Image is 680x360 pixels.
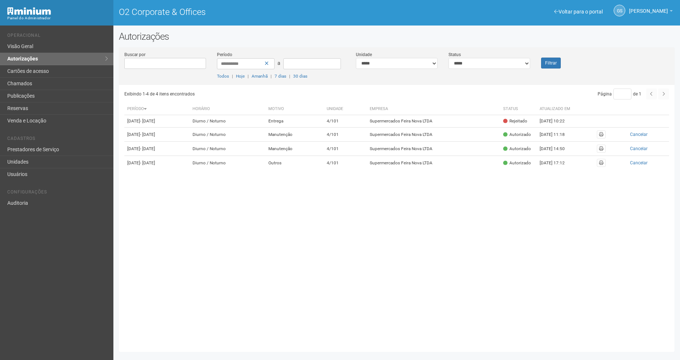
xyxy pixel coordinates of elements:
[500,103,537,115] th: Status
[324,142,367,156] td: 4/101
[124,156,190,170] td: [DATE]
[367,115,500,128] td: Supermercados Feira Nova LTDA
[367,142,500,156] td: Supermercados Feira Nova LTDA
[140,118,155,124] span: - [DATE]
[124,115,190,128] td: [DATE]
[275,74,286,79] a: 7 dias
[232,74,233,79] span: |
[217,74,229,79] a: Todos
[293,74,307,79] a: 30 dias
[190,142,265,156] td: Diurno / Noturno
[356,51,372,58] label: Unidade
[140,160,155,165] span: - [DATE]
[503,118,527,124] div: Rejeitado
[248,74,249,79] span: |
[611,145,666,153] button: Cancelar
[140,132,155,137] span: - [DATE]
[7,15,108,21] div: Painel do Administrador
[503,160,531,166] div: Autorizado
[252,74,268,79] a: Amanhã
[629,1,668,14] span: Gabriela Souza
[629,9,673,15] a: [PERSON_NAME]
[236,74,245,79] a: Hoje
[324,128,367,142] td: 4/101
[541,58,561,69] button: Filtrar
[537,115,577,128] td: [DATE] 10:22
[124,103,190,115] th: Período
[611,130,666,138] button: Cancelar
[7,7,51,15] img: Minium
[324,103,367,115] th: Unidade
[140,146,155,151] span: - [DATE]
[124,89,395,99] div: Exibindo 1-4 de 4 itens encontrados
[124,128,190,142] td: [DATE]
[190,128,265,142] td: Diurno / Noturno
[611,159,666,167] button: Cancelar
[265,128,324,142] td: Manutenção
[271,74,272,79] span: |
[190,115,265,128] td: Diurno / Noturno
[448,51,461,58] label: Status
[367,103,500,115] th: Empresa
[367,128,500,142] td: Supermercados Feira Nova LTDA
[265,115,324,128] td: Entrega
[7,33,108,40] li: Operacional
[554,9,603,15] a: Voltar para o portal
[324,115,367,128] td: 4/101
[265,156,324,170] td: Outros
[537,103,577,115] th: Atualizado em
[7,136,108,144] li: Cadastros
[265,103,324,115] th: Motivo
[614,5,625,16] a: GS
[124,142,190,156] td: [DATE]
[190,103,265,115] th: Horário
[324,156,367,170] td: 4/101
[7,189,108,197] li: Configurações
[124,51,145,58] label: Buscar por
[277,60,280,66] span: a
[598,91,641,97] span: Página de 1
[537,142,577,156] td: [DATE] 14:50
[217,51,232,58] label: Período
[119,7,391,17] h1: O2 Corporate & Offices
[289,74,290,79] span: |
[537,128,577,142] td: [DATE] 11:18
[503,146,531,152] div: Autorizado
[503,132,531,138] div: Autorizado
[537,156,577,170] td: [DATE] 17:12
[265,142,324,156] td: Manutenção
[119,31,675,42] h2: Autorizações
[367,156,500,170] td: Supermercados Feira Nova LTDA
[190,156,265,170] td: Diurno / Noturno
